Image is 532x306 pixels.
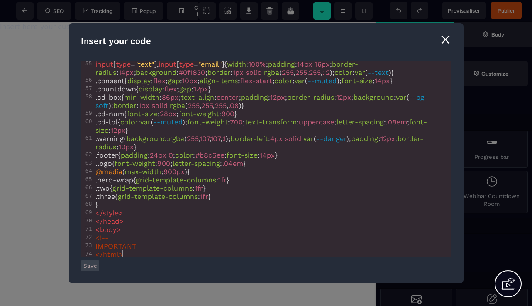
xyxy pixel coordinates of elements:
span: .08 [228,101,239,110]
span: } [95,201,98,209]
span: 900 [221,110,234,118]
span: 255 [187,135,199,143]
span: var [295,77,305,85]
span: border-left [230,135,268,143]
span: 14px [260,151,275,159]
span: .countdown [95,85,136,93]
span: var [140,118,151,126]
span: --bg-soft [95,93,428,110]
span: 14px [375,77,390,85]
span: input [95,60,113,68]
span: border [113,101,136,110]
span: { : ( , , , ); : ( ); : ; : } [95,135,424,151]
span: text-align [181,93,214,101]
span: 12px [380,135,395,143]
span: { : ( ); : ; : ; : ; : } [95,118,427,135]
div: 67 [81,192,94,199]
span: style [102,209,119,217]
span: @media [95,168,122,176]
span: type [116,60,131,68]
span: 1px [233,68,244,77]
div: 66 [81,184,94,191]
span: 1fr [195,184,203,192]
span: grid-template-columns [118,192,198,201]
span: 4px [270,135,283,143]
span: font-weight [187,118,228,126]
div: 73 [81,242,94,249]
span: max-width [125,168,161,176]
span: { : } [95,184,206,192]
span: 1px [139,101,149,110]
span: .1 [222,135,226,143]
span: flex [164,85,177,93]
span: [ = ], [ = ]{ : ; : ; : ; : ; : ( , , , ); : ( )} [95,60,394,77]
span: 12px [111,126,125,135]
span: color [120,118,138,126]
span: { : ; : } [95,85,211,93]
span: flex-start [240,77,272,85]
div: 65 [81,176,94,182]
div: 70 [81,217,94,224]
span: .two [95,184,110,192]
span: --muted [308,77,337,85]
span: 107 [210,135,220,143]
span: font-weight [115,159,155,168]
span: .logo [95,159,112,168]
span: grid-template-columns [112,184,193,192]
span: 255 [201,101,213,110]
span: 12px [270,93,285,101]
span: { : } [95,192,211,201]
span: 255 [215,101,227,110]
span: 12px [193,85,208,93]
span: 107 [200,135,210,143]
span: 0 [169,151,173,159]
div: 72 [81,234,94,240]
span: border-radius [95,135,424,151]
span: 10px [119,143,134,151]
span: .cd-num [95,110,124,118]
span: <!-- [95,234,108,242]
span: .hero-wrap [95,176,133,184]
span: rgba [170,101,185,110]
span: font-size [127,110,158,118]
span: min-width [124,93,159,101]
span: input [159,60,176,68]
span: 24px [150,151,166,159]
span: 28px [160,110,176,118]
div: 59 [81,110,94,116]
span: { : ; : ; : ; : ( ); : } [95,77,393,85]
div: 58 [81,93,94,100]
span: padding [268,60,295,68]
span: .consent [95,77,125,85]
span: gap [179,85,191,93]
span: .footer [95,151,118,159]
span: 255 [309,68,321,77]
span: .08em [386,118,407,126]
span: letter-spacing [336,118,384,126]
span: { : ; : ; : } [95,151,278,159]
span: #0f1830 [179,68,205,77]
div: 57 [81,85,94,91]
button: Save [81,260,99,271]
div: 60 [81,118,94,124]
div: 71 [81,225,94,232]
span: { : ; : } [95,159,246,168]
span: < [95,225,100,234]
span: color [335,68,352,77]
span: { : ; : ; : ; : ; : ( ); : ( , , , )} [95,93,428,110]
span: 700 [230,118,243,126]
span: head [103,217,119,225]
span: 12px [336,93,351,101]
span: gap [168,77,180,85]
span: 1fr [200,192,208,201]
span: border-radius [287,93,334,101]
div: 74 [81,250,94,257]
span: { : } [95,176,229,184]
div: 62 [81,151,94,158]
div: 69 [81,209,94,215]
span: type [179,60,194,68]
span: border [207,68,230,77]
span: var [355,68,365,77]
span: 14px [297,60,312,68]
span: --muted [153,118,183,126]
